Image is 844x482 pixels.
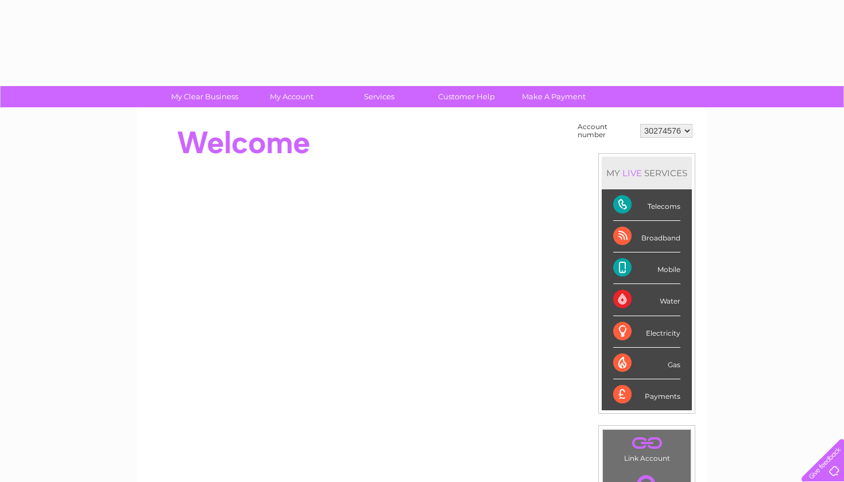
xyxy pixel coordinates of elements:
td: Account number [575,120,637,142]
a: Make A Payment [506,86,601,107]
div: MY SERVICES [602,157,692,189]
div: Gas [613,348,680,379]
div: Broadband [613,221,680,252]
a: Customer Help [419,86,514,107]
div: Water [613,284,680,316]
a: My Account [245,86,339,107]
div: LIVE [620,168,644,178]
div: Payments [613,379,680,410]
a: Services [332,86,427,107]
div: Telecoms [613,189,680,221]
td: Link Account [602,429,691,465]
div: Electricity [613,316,680,348]
a: . [606,433,688,453]
div: Mobile [613,252,680,284]
a: My Clear Business [157,86,252,107]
